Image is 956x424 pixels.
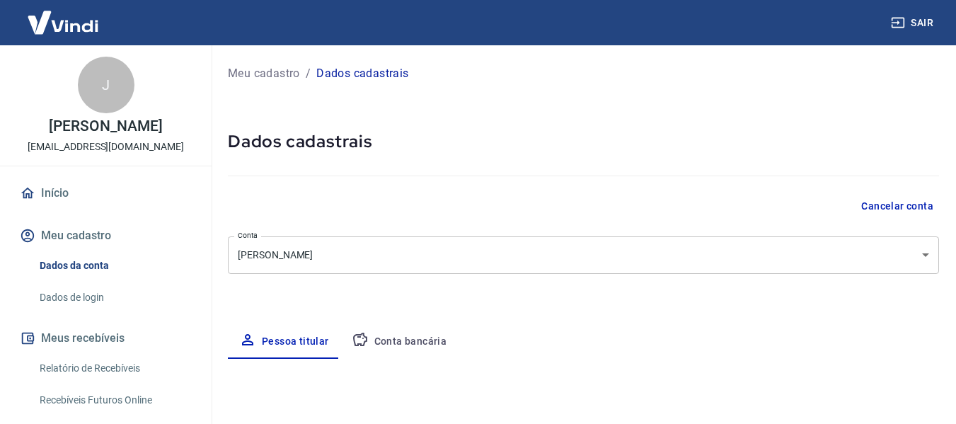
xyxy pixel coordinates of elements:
[17,220,195,251] button: Meu cadastro
[34,283,195,312] a: Dados de login
[340,325,459,359] button: Conta bancária
[316,65,408,82] p: Dados cadastrais
[28,139,184,154] p: [EMAIL_ADDRESS][DOMAIN_NAME]
[228,130,939,153] h5: Dados cadastrais
[888,10,939,36] button: Sair
[238,230,258,241] label: Conta
[306,65,311,82] p: /
[34,251,195,280] a: Dados da conta
[34,386,195,415] a: Recebíveis Futuros Online
[17,1,109,44] img: Vindi
[228,65,300,82] a: Meu cadastro
[17,178,195,209] a: Início
[856,193,939,219] button: Cancelar conta
[78,57,134,113] div: J
[17,323,195,354] button: Meus recebíveis
[228,236,939,274] div: [PERSON_NAME]
[49,119,162,134] p: [PERSON_NAME]
[34,354,195,383] a: Relatório de Recebíveis
[228,325,340,359] button: Pessoa titular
